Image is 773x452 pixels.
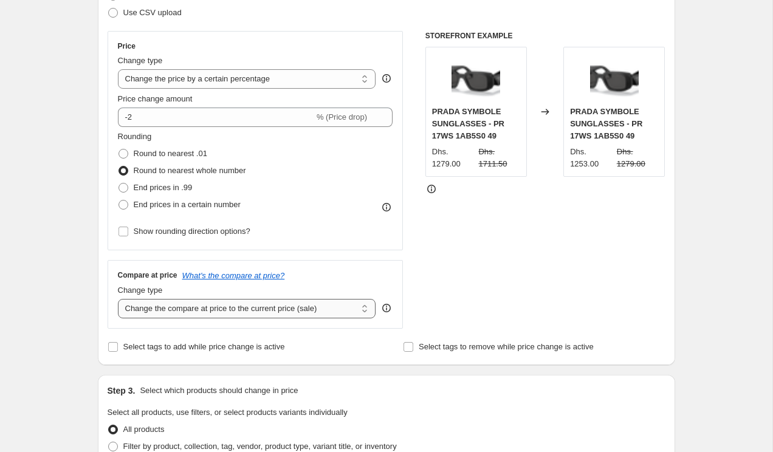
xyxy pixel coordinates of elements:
[419,342,594,351] span: Select tags to remove while price change is active
[118,56,163,65] span: Change type
[140,385,298,397] p: Select which products should change in price
[134,166,246,175] span: Round to nearest whole number
[182,271,285,280] button: What's the compare at price?
[118,132,152,141] span: Rounding
[570,146,612,170] div: Dhs. 1253.00
[432,146,474,170] div: Dhs. 1279.00
[118,286,163,295] span: Change type
[108,408,348,417] span: Select all products, use filters, or select products variants individually
[134,227,250,236] span: Show rounding direction options?
[134,183,193,192] span: End prices in .99
[317,112,367,122] span: % (Price drop)
[118,41,136,51] h3: Price
[123,342,285,351] span: Select tags to add while price change is active
[123,425,165,434] span: All products
[134,149,207,158] span: Round to nearest .01
[118,94,193,103] span: Price change amount
[134,200,241,209] span: End prices in a certain number
[590,53,639,102] img: 0PR_17WS__1AB5S0__STD__shad__qt_80x.png
[118,108,314,127] input: -15
[118,270,177,280] h3: Compare at price
[380,302,393,314] div: help
[617,146,659,170] strike: Dhs. 1279.00
[123,8,182,17] span: Use CSV upload
[425,31,665,41] h6: STOREFRONT EXAMPLE
[570,107,642,140] span: PRADA SYMBOLE SUNGLASSES - PR 17WS 1AB5S0 49
[123,442,397,451] span: Filter by product, collection, tag, vendor, product type, variant title, or inventory
[478,146,520,170] strike: Dhs. 1711.50
[108,385,136,397] h2: Step 3.
[452,53,500,102] img: 0PR_17WS__1AB5S0__STD__shad__qt_80x.png
[380,72,393,84] div: help
[432,107,504,140] span: PRADA SYMBOLE SUNGLASSES - PR 17WS 1AB5S0 49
